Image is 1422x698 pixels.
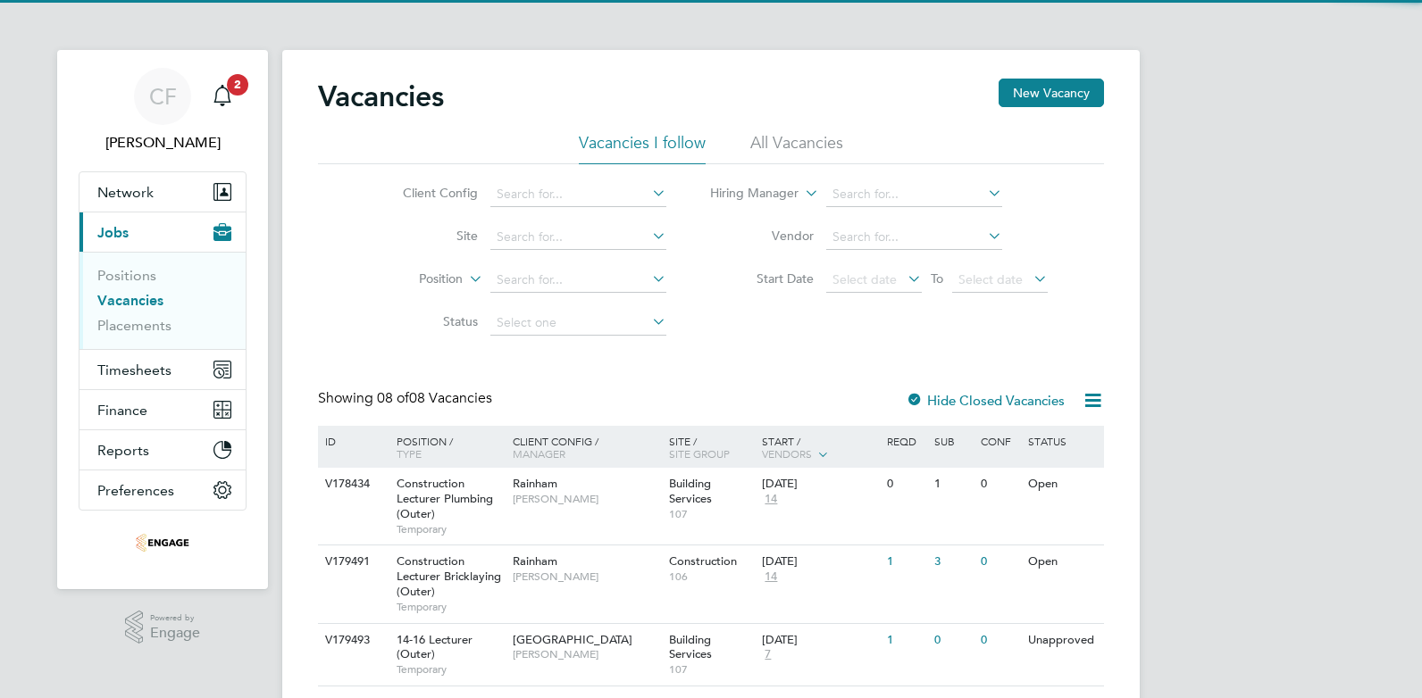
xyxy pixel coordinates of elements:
span: 7 [762,647,774,662]
input: Search for... [490,225,666,250]
a: Positions [97,267,156,284]
span: [GEOGRAPHIC_DATA] [513,632,632,647]
button: Reports [79,430,246,469]
a: Placements [97,317,171,334]
div: Unapproved [1024,624,1101,657]
span: Cam Fisher [79,132,247,154]
div: 1 [930,468,976,501]
span: 14 [762,492,780,507]
div: Site / [665,426,758,469]
span: [PERSON_NAME] [513,647,660,661]
div: Jobs [79,252,246,349]
label: Start Date [711,270,814,287]
span: Select date [832,271,897,287]
span: Finance [97,402,147,419]
a: 2 [205,68,240,125]
div: 0 [882,468,929,501]
div: [DATE] [762,554,878,569]
div: Start / [757,426,882,470]
input: Search for... [826,182,1002,207]
span: 14-16 Lecturer (Outer) [397,632,473,662]
span: CF [149,85,177,108]
a: CF[PERSON_NAME] [79,68,247,154]
div: ID [321,426,383,456]
span: 106 [669,569,754,584]
div: [DATE] [762,633,878,648]
h2: Vacancies [318,79,444,114]
span: Engage [150,626,200,641]
a: Powered byEngage [125,611,201,644]
div: 3 [930,545,976,578]
div: Status [1024,426,1101,456]
label: Hide Closed Vacancies [906,392,1065,409]
label: Status [375,313,478,329]
input: Search for... [490,182,666,207]
div: [DATE] [762,477,878,492]
li: All Vacancies [750,132,843,164]
div: V178434 [321,468,383,501]
button: New Vacancy [999,79,1104,107]
span: Temporary [397,662,504,677]
span: Building Services [669,476,712,506]
div: Open [1024,468,1101,501]
span: Building Services [669,632,712,662]
span: Jobs [97,224,129,241]
input: Search for... [826,225,1002,250]
div: 1 [882,545,929,578]
li: Vacancies I follow [579,132,706,164]
button: Timesheets [79,350,246,389]
span: Construction Lecturer Plumbing (Outer) [397,476,493,521]
span: 14 [762,569,780,585]
div: Open [1024,545,1101,578]
div: 0 [930,624,976,657]
input: Select one [490,311,666,336]
span: Rainham [513,476,557,491]
span: Temporary [397,600,504,614]
span: Type [397,446,422,461]
span: 107 [669,507,754,521]
button: Network [79,172,246,212]
input: Search for... [490,268,666,293]
span: Temporary [397,522,504,536]
div: 0 [976,468,1023,501]
button: Preferences [79,470,246,510]
div: Position / [383,426,508,469]
label: Client Config [375,185,478,201]
div: Client Config / [508,426,665,469]
span: Powered by [150,611,200,626]
span: Site Group [669,446,730,461]
div: 0 [976,545,1023,578]
span: Manager [513,446,565,461]
span: Network [97,184,154,201]
a: Go to home page [79,528,247,557]
span: Reports [97,442,149,459]
div: V179493 [321,624,383,657]
div: V179491 [321,545,383,578]
div: Reqd [882,426,929,456]
span: 08 Vacancies [377,389,492,407]
label: Vendor [711,228,814,244]
span: Timesheets [97,361,171,378]
div: Sub [930,426,976,456]
label: Site [375,228,478,244]
span: Vendors [762,446,812,461]
span: 08 of [377,389,409,407]
span: Construction [669,553,737,569]
a: Vacancies [97,292,163,309]
label: Position [360,270,463,288]
label: Hiring Manager [696,185,799,203]
button: Jobs [79,212,246,252]
span: [PERSON_NAME] [513,569,660,584]
span: 107 [669,662,754,677]
div: 1 [882,624,929,657]
span: Preferences [97,482,174,499]
div: Conf [976,426,1023,456]
span: [PERSON_NAME] [513,492,660,506]
div: 0 [976,624,1023,657]
nav: Main navigation [57,50,268,589]
img: omniapeople-logo-retina.png [136,528,189,557]
div: Showing [318,389,496,408]
span: Construction Lecturer Bricklaying (Outer) [397,553,501,599]
span: 2 [227,74,248,96]
span: To [925,267,949,290]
